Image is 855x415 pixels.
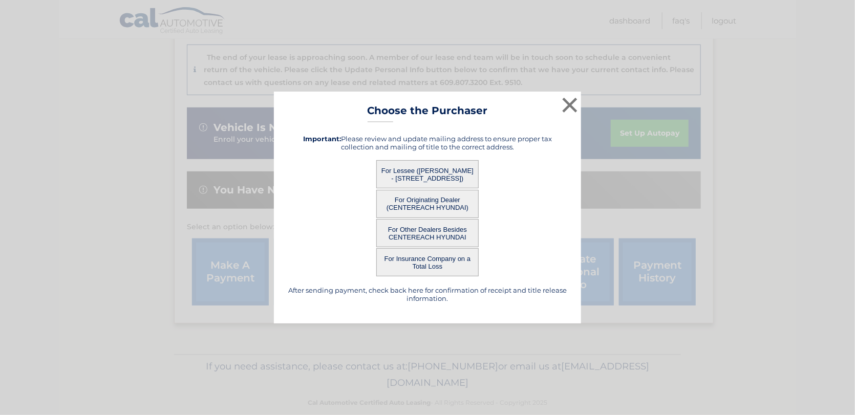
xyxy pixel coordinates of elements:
h5: Please review and update mailing address to ensure proper tax collection and mailing of title to ... [287,135,568,151]
button: × [560,95,580,115]
strong: Important: [303,135,341,143]
h5: After sending payment, check back here for confirmation of receipt and title release information. [287,286,568,302]
button: For Other Dealers Besides CENTEREACH HYUNDAI [376,219,479,247]
button: For Insurance Company on a Total Loss [376,248,479,276]
button: For Lessee ([PERSON_NAME] - [STREET_ADDRESS]) [376,160,479,188]
button: For Originating Dealer (CENTEREACH HYUNDAI) [376,190,479,218]
h3: Choose the Purchaser [368,104,488,122]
